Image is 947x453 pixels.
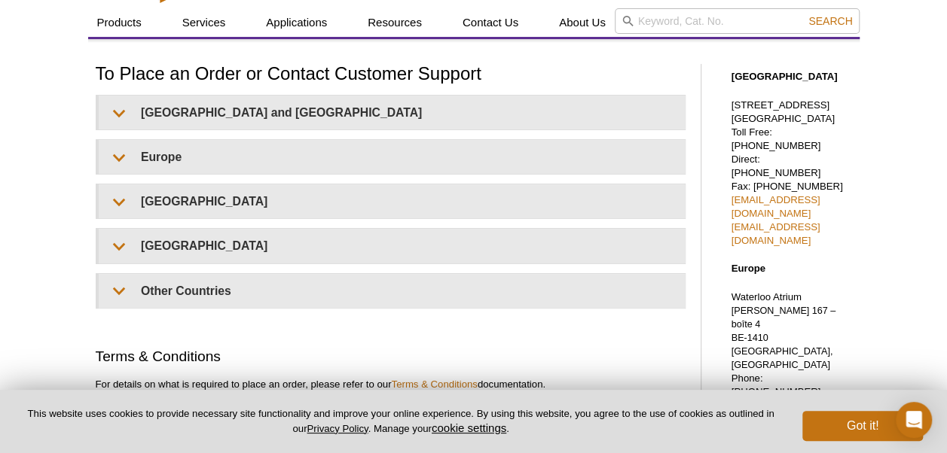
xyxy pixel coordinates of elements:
button: Got it! [802,411,923,441]
strong: [GEOGRAPHIC_DATA] [732,71,838,82]
summary: [GEOGRAPHIC_DATA] [99,229,685,263]
button: cookie settings [432,421,506,434]
summary: Europe [99,140,685,174]
summary: Other Countries [99,274,685,308]
a: Products [88,8,151,37]
a: Contact Us [454,8,527,37]
a: Services [173,8,235,37]
p: [STREET_ADDRESS] [GEOGRAPHIC_DATA] Toll Free: [PHONE_NUMBER] Direct: [PHONE_NUMBER] Fax: [PHONE_N... [732,99,852,248]
h1: To Place an Order or Contact Customer Support [96,64,686,86]
h2: Terms & Conditions [96,346,686,366]
a: Terms & Conditions [391,379,477,390]
span: [PERSON_NAME] 167 – boîte 4 BE-1410 [GEOGRAPHIC_DATA], [GEOGRAPHIC_DATA] [732,306,836,370]
button: Search [804,14,857,28]
a: [EMAIL_ADDRESS][DOMAIN_NAME] [732,194,820,219]
summary: [GEOGRAPHIC_DATA] [99,184,685,218]
a: [EMAIL_ADDRESS][DOMAIN_NAME] [732,221,820,246]
a: Privacy Policy [307,423,368,434]
p: This website uses cookies to provide necessary site functionality and improve your online experie... [24,407,777,436]
a: Resources [359,8,431,37]
p: For details on what is required to place an order, please refer to our documentation. [96,378,686,391]
div: Open Intercom Messenger [896,402,932,438]
summary: [GEOGRAPHIC_DATA] and [GEOGRAPHIC_DATA] [99,96,685,129]
a: Applications [257,8,336,37]
a: About Us [550,8,615,37]
input: Keyword, Cat. No. [615,8,860,34]
strong: Europe [732,263,765,274]
span: Search [808,15,852,27]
